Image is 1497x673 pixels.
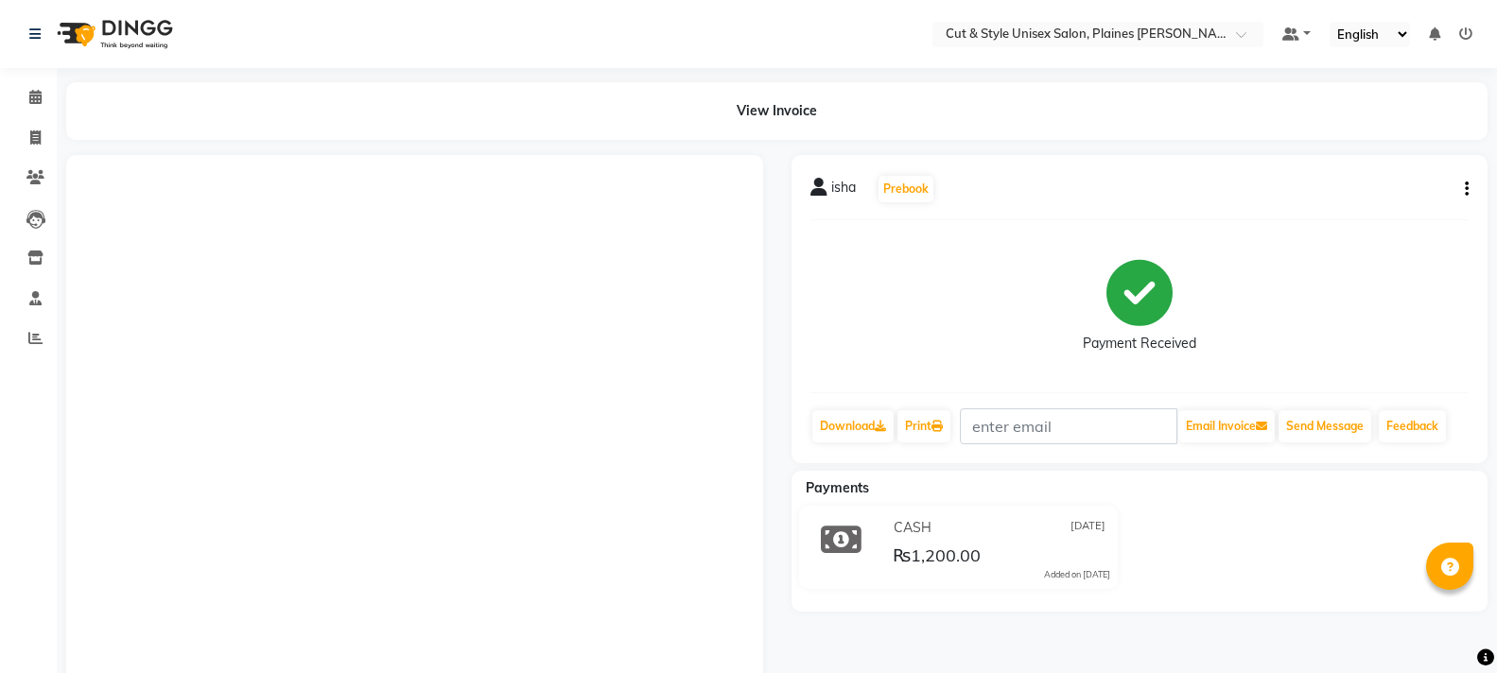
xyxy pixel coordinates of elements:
span: Payments [806,479,869,496]
span: CASH [894,518,931,538]
span: [DATE] [1071,518,1105,538]
img: logo [48,8,178,60]
div: Added on [DATE] [1044,568,1110,581]
span: isha [831,178,856,204]
button: Email Invoice [1178,410,1275,442]
iframe: chat widget [1418,597,1478,654]
input: enter email [960,408,1177,444]
button: Send Message [1279,410,1371,442]
div: View Invoice [66,82,1488,140]
a: Feedback [1379,410,1446,442]
button: Prebook [879,176,933,202]
a: Download [812,410,894,442]
div: Payment Received [1083,334,1196,354]
span: ₨1,200.00 [893,544,981,571]
a: Print [897,410,950,442]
